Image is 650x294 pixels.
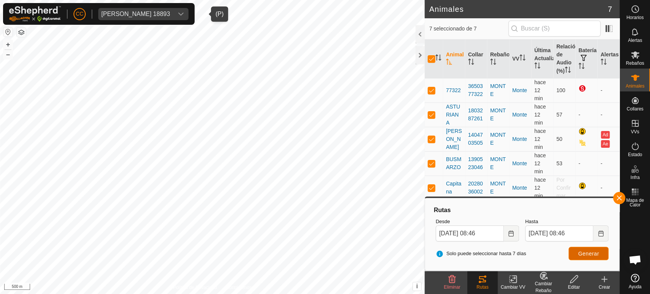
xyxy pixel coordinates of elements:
a: Monte [512,112,527,118]
button: + [3,40,13,49]
div: MONTE [490,180,506,196]
span: Capitana [446,180,462,196]
a: Monte [512,136,527,142]
span: 5 sept 2025, 8:33 [534,177,546,199]
span: 50 [556,136,562,142]
th: Relación de Audio (%) [553,40,575,78]
span: 5 sept 2025, 8:33 [534,104,546,126]
span: 7 seleccionado de 7 [429,25,508,33]
td: - [575,102,597,127]
button: Ad [601,131,609,139]
div: 1390523046 [468,155,484,171]
div: MONTE [490,82,506,98]
span: 57 [556,112,562,118]
div: Cambiar VV [498,284,528,291]
button: Choose Date [593,225,608,241]
span: Estado [628,152,642,157]
button: – [3,50,13,59]
div: 3650377322 [468,82,484,98]
button: Capas del Mapa [17,28,26,37]
span: Rebaños [626,61,644,66]
a: Monte [512,87,527,93]
div: Rutas [433,206,612,215]
div: Crear [589,284,620,291]
p-sorticon: Activar para ordenar [600,60,607,66]
th: Collar [465,40,487,78]
span: Infra [630,175,639,180]
span: Generar [578,251,599,257]
span: Mapa de Calor [622,198,648,207]
td: - [597,78,620,102]
th: VV [509,40,531,78]
span: Animales [626,84,644,88]
span: Solo puede seleccionar hasta 7 días [436,250,526,257]
td: - [575,151,597,176]
a: Política de Privacidad [173,284,217,291]
div: MONTE [490,155,506,171]
a: Chat abierto [624,248,647,271]
div: 1404703505 [468,131,484,147]
span: Ayuda [629,284,642,289]
span: CC [76,10,83,18]
button: Ae [601,140,609,148]
button: Generar [569,247,608,260]
th: Alertas [597,40,620,78]
label: Hasta [525,218,608,225]
th: Animal [443,40,465,78]
span: Horarios [626,15,644,20]
p-sorticon: Activar para ordenar [435,56,441,62]
p-sorticon: Activar para ordenar [534,64,540,70]
span: BUSMARZO [446,155,462,171]
div: Cambiar Rebaño [528,280,559,294]
p-sorticon: Activar para ordenar [446,60,452,66]
span: 7 [608,3,612,15]
a: Monte [512,185,527,191]
p-sorticon: Activar para ordenar [519,56,525,62]
th: Última Actualización [531,40,553,78]
div: dropdown trigger [173,8,188,20]
span: ASTURIANA [446,103,462,127]
div: [PERSON_NAME] 18893 [101,11,170,17]
label: Desde [436,218,519,225]
div: Rutas [467,284,498,291]
span: 5 sept 2025, 8:33 [534,79,546,101]
div: Editar [559,284,589,291]
div: 1803287261 [468,107,484,123]
p-sorticon: Activar para ordenar [578,64,585,70]
span: Collares [626,107,643,111]
button: Restablecer Mapa [3,27,13,37]
p-sorticon: Activar para ordenar [490,60,496,66]
span: Eliminar [444,284,460,290]
div: 2028036002 [468,180,484,196]
span: 5 sept 2025, 8:33 [534,128,546,150]
button: i [413,282,421,291]
span: VVs [631,129,639,134]
span: Por Confirmar [556,177,570,199]
button: Choose Date [504,225,519,241]
img: Logo Gallagher [9,6,61,22]
a: Contáctenos [226,284,251,291]
p-sorticon: Activar para ordenar [565,68,571,74]
div: MONTE [490,131,506,147]
span: 77322 [446,86,461,94]
span: [PERSON_NAME] [446,127,462,151]
th: Batería [575,40,597,78]
td: - [597,102,620,127]
td: - [597,151,620,176]
span: Sergio Parrondo Parrondo 18893 [98,8,173,20]
span: 5 sept 2025, 8:33 [534,152,546,174]
a: Ayuda [620,271,650,292]
a: Monte [512,160,527,166]
span: 53 [556,160,562,166]
p-sorticon: Activar para ordenar [468,60,474,66]
input: Buscar (S) [508,21,600,37]
div: MONTE [490,107,506,123]
td: - [597,176,620,200]
span: 100 [556,87,565,93]
span: Alertas [628,38,642,43]
span: i [416,283,418,289]
th: Rebaño [487,40,509,78]
h2: Animales [429,5,608,14]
